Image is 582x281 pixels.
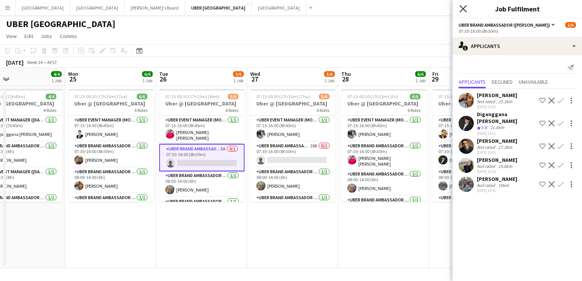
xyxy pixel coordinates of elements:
div: [DATE] 15:03 [477,150,517,155]
span: 07:15-00:30 (17h15m) (Fri) [347,94,398,99]
app-job-card: 07:15-00:30 (17h15m) (Wed)5/6Uber @ [GEOGRAPHIC_DATA]6 RolesUBER Event Manager (Mon - Fri)1/107:1... [159,89,245,202]
span: 6 Roles [408,107,421,113]
span: 6 Roles [225,107,238,113]
span: 07:15-00:30 (17h15m) (Thu) [256,94,310,99]
span: 28 [340,75,351,83]
span: 5/6 [565,22,576,28]
span: 07:15-00:30 (17h15m) (Sat) [438,94,491,99]
app-card-role: UBER Brand Ambassador ([PERSON_NAME])1/108:00-14:00 (6h)[PERSON_NAME] [250,168,336,193]
h3: Uber @ [GEOGRAPHIC_DATA] [68,100,153,107]
span: 6 Roles [134,107,147,113]
span: Unavailable [519,79,548,85]
app-card-role: UBER Brand Ambassador ([PERSON_NAME])5A0/107:30-16:00 (8h30m) [159,144,245,171]
span: 5/6 [324,71,335,77]
h1: UBER [GEOGRAPHIC_DATA] [6,18,115,30]
div: [DATE] 14:20 [477,104,517,109]
app-card-role: UBER Event Manager (Mon - Fri)1/107:15-16:00 (8h45m)[PERSON_NAME] [432,116,518,142]
div: 15.8km [497,163,514,169]
a: Edit [21,31,36,41]
span: Wed [250,70,260,77]
span: Applicants [459,79,486,85]
span: 4/4 [46,94,56,99]
app-card-role: UBER Brand Ambassador ([PERSON_NAME])1/1 [341,196,427,222]
div: [PERSON_NAME] [477,92,517,99]
div: 1 Job [51,78,61,83]
div: 1 Job [325,78,334,83]
app-job-card: 07:15-00:30 (17h15m) (Tue)6/6Uber @ [GEOGRAPHIC_DATA]6 RolesUBER Event Manager (Mon - Fri)1/107:1... [68,89,153,202]
div: 19km [497,182,510,188]
span: Thu [341,70,351,77]
app-card-role: UBER Brand Ambassador ([PERSON_NAME])10A0/107:30-16:00 (8h30m) [250,142,336,168]
span: UBER Brand Ambassador (Mon - Fri) [459,22,550,28]
span: Edit [24,33,33,40]
app-card-role: UBER Event Manager (Mon - Fri)1/107:15-16:00 (8h45m)[PERSON_NAME] [68,116,153,142]
span: 5/6 [319,94,329,99]
span: Declined [492,79,513,85]
h3: Uber @ [GEOGRAPHIC_DATA] [432,100,518,107]
span: 29 [431,75,438,83]
span: Fri [432,70,438,77]
button: [GEOGRAPHIC_DATA] [16,0,70,15]
span: 4 Roles [43,107,56,113]
app-job-card: 07:15-00:30 (17h15m) (Thu)5/6Uber @ [GEOGRAPHIC_DATA]6 RolesUBER Event Manager (Mon - Fri)1/107:1... [250,89,336,202]
span: 6/6 [142,71,153,77]
button: [PERSON_NAME]'s Board [125,0,185,15]
span: 07:15-00:30 (17h15m) (Wed) [165,94,219,99]
h3: Job Fulfilment [452,4,582,14]
div: [DATE] [6,59,24,66]
button: UBER [GEOGRAPHIC_DATA] [185,0,252,15]
h3: Uber @ [GEOGRAPHIC_DATA] [250,100,336,107]
app-card-role: UBER Brand Ambassador ([PERSON_NAME])1/116:00-00:30 (8h30m) [68,193,153,219]
app-card-role: UBER Brand Ambassador ([PERSON_NAME])1/116:00-00:30 (8h30m) [250,193,336,222]
app-job-card: 07:15-00:30 (17h15m) (Sat)5/6Uber @ [GEOGRAPHIC_DATA]6 RolesUBER Event Manager (Mon - Fri)1/107:1... [432,89,518,202]
span: 5/6 [233,71,244,77]
app-card-role: UBER Brand Ambassador ([PERSON_NAME])1/108:00-14:00 (6h)[PERSON_NAME] [159,171,245,197]
app-card-role: UBER Brand Ambassador ([PERSON_NAME])1/108:00-14:00 (6h)[PERSON_NAME] [341,170,427,196]
span: 25 [67,75,78,83]
app-card-role: UBER Brand Ambassador ([PERSON_NAME])1/1 [159,197,245,223]
div: [PERSON_NAME] [477,156,517,163]
button: UBER Brand Ambassador ([PERSON_NAME]) [459,22,556,28]
span: Mon [68,70,78,77]
span: 6/6 [410,94,421,99]
span: 27 [249,75,260,83]
app-card-role: UBER Brand Ambassador ([PERSON_NAME])1/107:30-16:00 (8h30m)[PERSON_NAME] [PERSON_NAME] [341,142,427,170]
div: Not rated [477,163,497,169]
span: 5/6 [228,94,238,99]
span: 26 [158,75,168,83]
app-card-role: UBER Brand Ambassador ([PERSON_NAME])1/108:00-14:00 (6h)[PERSON_NAME] [432,168,518,193]
div: [DATE] 18:41 [477,188,517,193]
app-card-role: UBER Brand Ambassador ([PERSON_NAME])5A0/116:00-00:30 (8h30m) [432,193,518,219]
span: Comms [60,33,77,40]
app-card-role: UBER Event Manager (Mon - Fri)1/107:15-16:00 (8h45m)[PERSON_NAME] [PERSON_NAME] [159,116,245,144]
button: [GEOGRAPHIC_DATA] [70,0,125,15]
h3: Uber @ [GEOGRAPHIC_DATA] [159,100,245,107]
span: 3.8 [481,125,487,130]
span: 6 Roles [317,107,329,113]
app-card-role: UBER Brand Ambassador ([PERSON_NAME])1/108:00-14:00 (6h)[PERSON_NAME] [68,168,153,193]
span: 6/6 [415,71,426,77]
div: Not rated [477,99,497,104]
a: Comms [57,31,80,41]
div: 17.2km [497,144,514,150]
h3: Uber @ [GEOGRAPHIC_DATA] [341,100,427,107]
span: 07:15-00:30 (17h15m) (Tue) [74,94,127,99]
app-card-role: UBER Event Manager (Mon - Fri)1/107:15-16:00 (8h45m)[PERSON_NAME] [341,116,427,142]
div: [PERSON_NAME] [477,137,517,144]
div: 15.3km [497,99,514,104]
span: 6/6 [137,94,147,99]
span: Tue [159,70,168,77]
app-card-role: UBER Event Manager (Mon - Fri)1/107:15-16:00 (8h45m)[PERSON_NAME] [250,116,336,142]
span: Week 34 [25,59,44,65]
div: [DATE] 16:53 [477,169,517,174]
a: View [3,31,20,41]
div: 07:30-16:00 (8h30m) [459,28,576,34]
app-card-role: UBER Brand Ambassador ([PERSON_NAME])1/107:30-16:00 (8h30m)Diganggana [PERSON_NAME] [432,142,518,168]
div: 1 Job [233,78,243,83]
div: [PERSON_NAME] [477,176,517,182]
div: Not rated [477,182,497,188]
div: [DATE] 14:31 [477,131,536,136]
